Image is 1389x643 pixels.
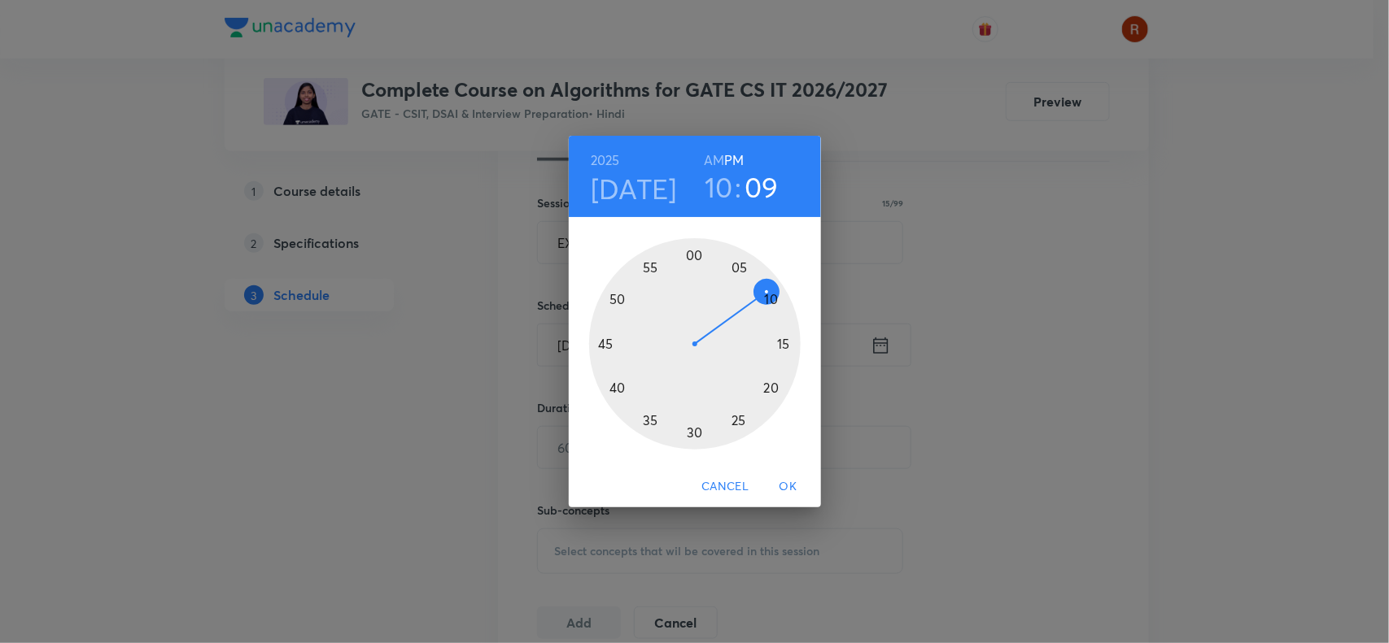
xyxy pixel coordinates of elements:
[591,149,620,172] button: 2025
[735,170,741,204] h3: :
[704,149,724,172] button: AM
[705,170,733,204] button: 10
[769,476,808,497] span: OK
[695,471,755,502] button: Cancel
[701,476,749,497] span: Cancel
[762,471,815,502] button: OK
[591,172,677,206] button: [DATE]
[745,170,779,204] button: 09
[724,149,744,172] button: PM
